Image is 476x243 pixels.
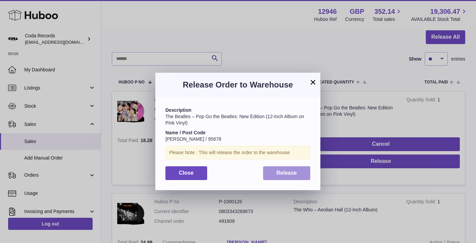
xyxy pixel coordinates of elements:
[165,79,310,90] h3: Release Order to Warehouse
[309,78,317,86] button: ×
[165,166,207,180] button: Close
[165,146,310,160] div: Please Note : This will release the order to the warehouse
[165,114,304,126] span: The Beatles – Pop Go the Beatles: New Edition (12-Inch Album on Pink Vinyl)
[165,130,205,135] strong: Name / Post Code
[277,170,297,176] span: Release
[263,166,311,180] button: Release
[165,136,221,142] span: [PERSON_NAME] / 95678
[165,107,191,113] strong: Description
[179,170,194,176] span: Close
